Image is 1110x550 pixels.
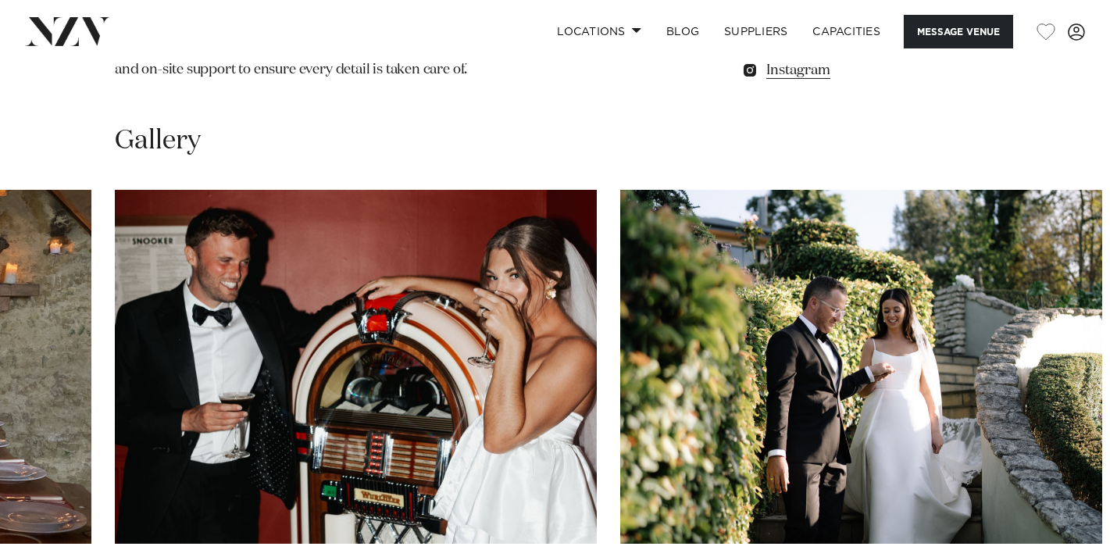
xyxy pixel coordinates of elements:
[712,15,800,48] a: SUPPLIERS
[801,15,894,48] a: Capacities
[25,17,110,45] img: nzv-logo.png
[654,15,712,48] a: BLOG
[620,190,1102,544] swiper-slide: 10 / 17
[115,190,597,544] swiper-slide: 9 / 17
[741,59,995,81] a: Instagram
[904,15,1013,48] button: Message Venue
[544,15,654,48] a: Locations
[115,123,201,159] h2: Gallery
